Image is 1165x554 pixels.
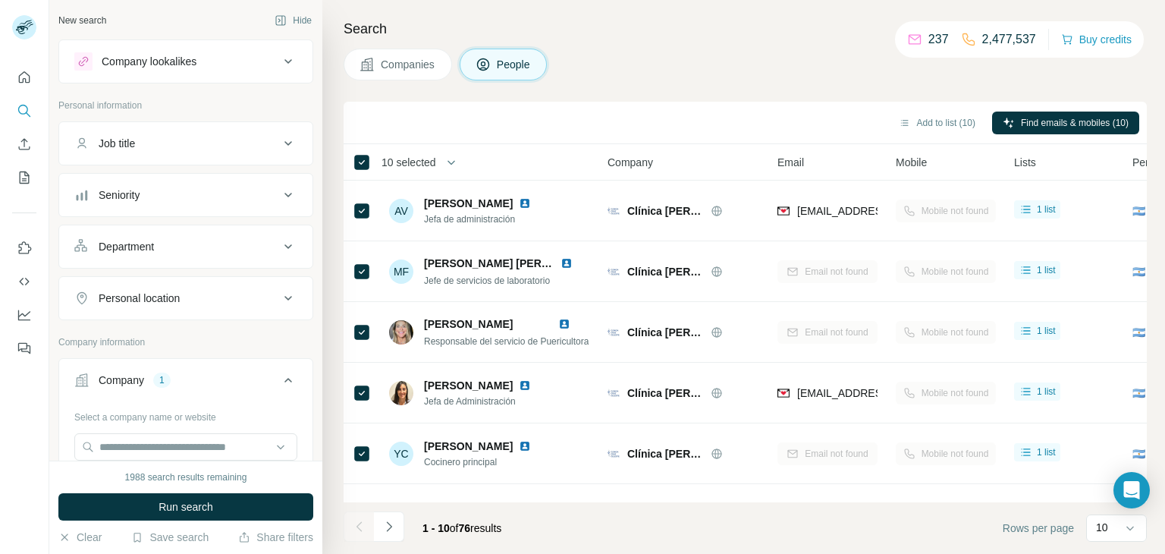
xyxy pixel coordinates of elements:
span: results [422,522,501,534]
span: 🇦🇷 [1132,203,1145,219]
img: Logo of Clínica Cruz Celeste [608,266,620,278]
p: 2,477,537 [982,30,1036,49]
button: Company1 [59,362,312,404]
img: Logo of Clínica Cruz Celeste [608,387,620,399]
img: provider findymail logo [777,203,790,219]
span: 🇦🇷 [1132,325,1145,340]
p: 237 [928,30,949,49]
img: provider findymail logo [777,386,790,401]
span: [EMAIL_ADDRESS][DOMAIN_NAME] [797,205,977,217]
div: Select a company name or website [74,404,297,424]
div: AV [389,199,413,223]
button: Seniority [59,177,312,213]
button: Share filters [238,530,313,545]
span: Clínica [PERSON_NAME] [627,386,703,401]
span: Rows per page [1003,521,1074,536]
button: Use Surfe API [12,268,36,295]
span: [PERSON_NAME] [424,318,513,330]
span: 1 list [1037,385,1056,398]
span: Cocinero principal [424,455,549,469]
p: Personal information [58,99,313,112]
span: Company [608,155,653,170]
span: [PERSON_NAME] [424,440,513,452]
span: 1 list [1037,445,1056,459]
button: Navigate to next page [374,512,404,542]
span: [PERSON_NAME] [424,196,513,211]
span: 10 selected [382,155,436,170]
button: Enrich CSV [12,131,36,158]
button: Run search [58,493,313,521]
img: Logo of Clínica Cruz Celeste [608,448,620,460]
button: Search [12,97,36,124]
span: Run search [159,499,213,515]
img: LinkedIn logo [519,197,531,209]
span: Clínica [PERSON_NAME] [627,325,703,340]
span: Companies [381,57,436,72]
img: LinkedIn logo [519,440,531,452]
button: Company lookalikes [59,43,312,80]
div: YC [389,442,413,466]
span: 1 list [1037,203,1056,216]
span: 🇦🇷 [1132,264,1145,279]
span: Lists [1014,155,1036,170]
span: Mobile [896,155,927,170]
div: 1988 search results remaining [125,471,247,484]
img: LinkedIn logo [561,257,573,269]
span: 1 - 10 [422,522,450,534]
span: 1 list [1037,263,1056,277]
button: Dashboard [12,301,36,329]
button: Quick start [12,64,36,91]
span: Email [777,155,804,170]
div: Company [99,373,144,388]
button: Hide [264,9,322,32]
button: My lists [12,164,36,191]
button: Clear [58,530,102,545]
img: LinkedIn logo [558,318,570,330]
div: Department [99,239,154,254]
span: [PERSON_NAME] [424,379,513,392]
button: Feedback [12,335,36,362]
span: [PERSON_NAME] [PERSON_NAME] [424,257,605,269]
button: Add to list (10) [888,112,986,134]
button: Personal location [59,280,312,316]
div: 1 [153,373,171,387]
span: Jefe de servicios de laboratorio [424,275,550,286]
div: MF [389,260,413,284]
div: Open Intercom Messenger [1113,472,1150,508]
button: Save search [131,530,209,545]
div: Personal location [99,291,180,306]
button: Use Surfe on LinkedIn [12,235,36,262]
h4: Search [344,18,1147,39]
p: 10 [1096,520,1108,535]
span: Clínica [PERSON_NAME] [627,264,703,279]
img: Avatar [389,381,413,405]
span: Clínica [PERSON_NAME] [627,203,703,219]
div: Seniority [99,187,140,203]
span: 76 [459,522,471,534]
img: LinkedIn logo [519,379,531,392]
span: Jefa de administración [424,212,549,226]
button: Find emails & mobiles (10) [992,112,1139,134]
span: Find emails & mobiles (10) [1021,116,1129,130]
img: Logo of Clínica Cruz Celeste [608,326,620,338]
div: Company lookalikes [102,54,196,69]
img: LinkedIn logo [561,501,573,513]
span: of [450,522,459,534]
button: Buy credits [1061,29,1132,50]
div: Job title [99,136,135,151]
div: New search [58,14,106,27]
span: 🇦🇷 [1132,386,1145,401]
img: Avatar [389,320,413,345]
span: Jefa de Administración [424,395,549,408]
span: 🇦🇷 [1132,446,1145,461]
button: Job title [59,125,312,162]
span: Clínica [PERSON_NAME] [627,446,703,461]
p: Company information [58,335,313,349]
button: Department [59,228,312,265]
span: 1 list [1037,324,1056,338]
span: [EMAIL_ADDRESS][DOMAIN_NAME] [797,387,977,399]
img: Avatar [389,502,413,527]
span: [PERSON_NAME] [PERSON_NAME] [PERSON_NAME] [424,501,697,513]
img: Logo of Clínica Cruz Celeste [608,205,620,217]
span: People [497,57,532,72]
